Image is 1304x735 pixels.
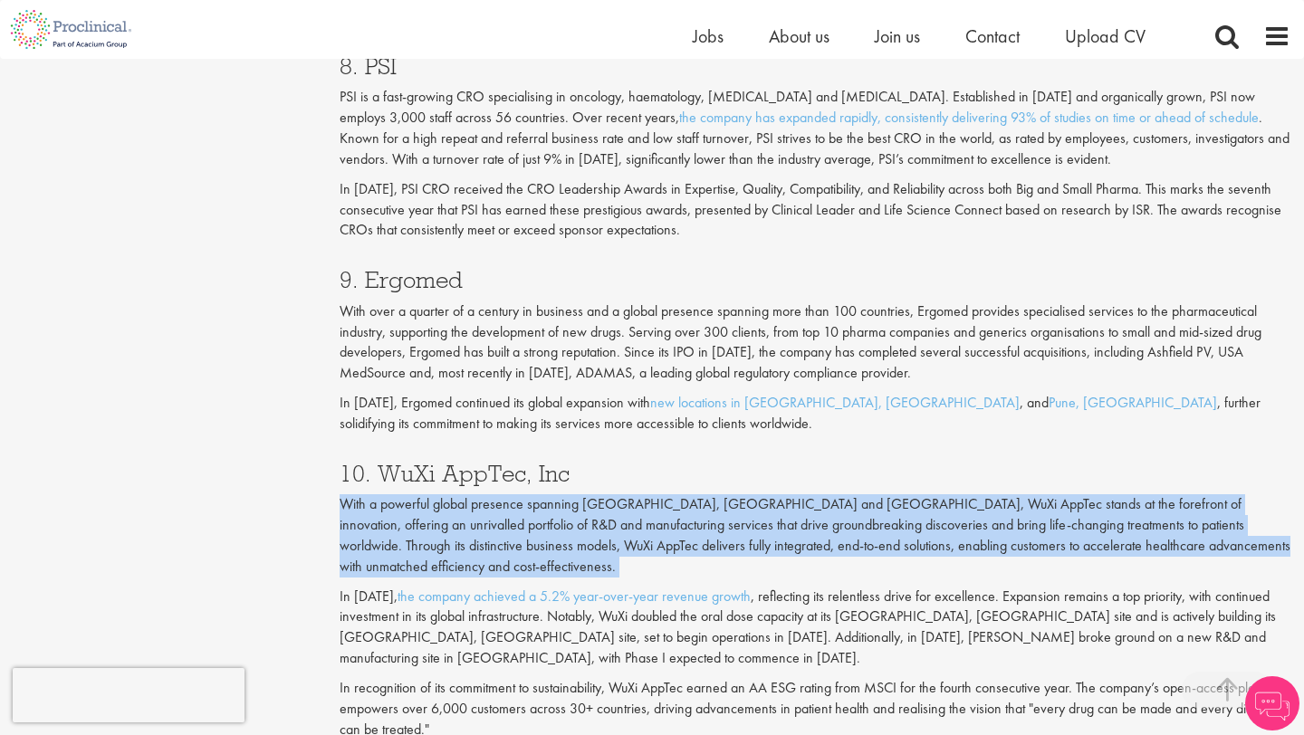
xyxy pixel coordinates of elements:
[1049,393,1217,412] a: Pune, [GEOGRAPHIC_DATA]
[13,668,244,722] iframe: reCAPTCHA
[340,494,1290,577] p: With a powerful global presence spanning [GEOGRAPHIC_DATA], [GEOGRAPHIC_DATA] and [GEOGRAPHIC_DAT...
[965,24,1020,48] a: Contact
[650,393,1020,412] a: new locations in [GEOGRAPHIC_DATA], [GEOGRAPHIC_DATA]
[398,587,751,606] a: the company achieved a 5.2% year-over-year revenue growth
[340,54,1290,78] h3: 8. PSI
[679,108,1259,127] a: the company has expanded rapidly, consistently delivering 93% of studies on time or ahead of sche...
[340,87,1290,169] p: PSI is a fast-growing CRO specialising in oncology, haematology, [MEDICAL_DATA] and [MEDICAL_DATA...
[340,462,1290,485] h3: 10. WuXi AppTec, Inc
[340,587,1290,669] p: In [DATE], , reflecting its relentless drive for excellence. Expansion remains a top priority, wi...
[769,24,829,48] a: About us
[1065,24,1146,48] a: Upload CV
[340,393,1290,434] p: In [DATE], Ergomed continued its global expansion with , and , further solidifying its commitment...
[340,268,1290,291] h3: 9. Ergomed
[1245,676,1299,730] img: Chatbot
[340,179,1290,242] p: In [DATE], PSI CRO received the CRO Leadership Awards in Expertise, Quality, Compatibility, and R...
[693,24,724,48] a: Jobs
[340,301,1290,384] p: With over a quarter of a century in business and a global presence spanning more than 100 countri...
[875,24,920,48] a: Join us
